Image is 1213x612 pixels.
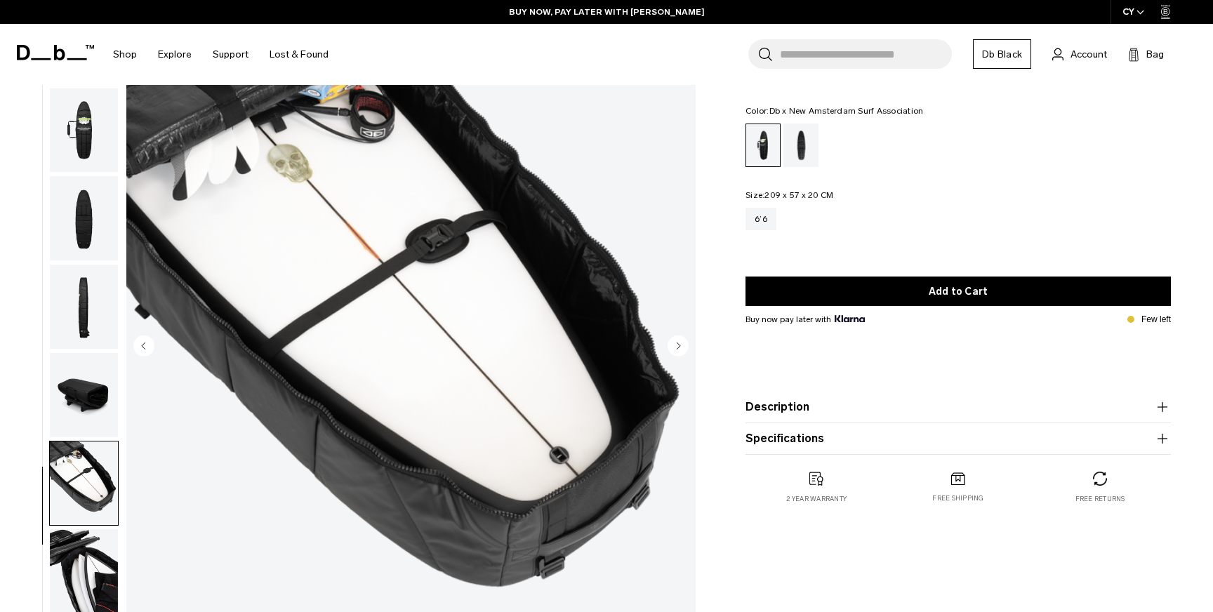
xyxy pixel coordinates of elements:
span: Buy now pay later with [745,313,865,326]
a: 6’6 [745,208,776,230]
button: Description [745,399,1171,415]
button: Previous slide [133,335,154,359]
nav: Main Navigation [102,24,339,85]
a: Lost & Found [270,29,329,79]
button: Surf Pro Coffin 3-4 Boards Db x New Amsterdam Surf Association [49,88,119,173]
legend: Size: [745,191,833,199]
a: Shop [113,29,137,79]
a: Db Black [973,39,1031,69]
a: Db x New Amsterdam Surf Association [745,124,781,167]
a: Explore [158,29,192,79]
span: Account [1071,47,1107,62]
button: Add to Cart [745,277,1171,306]
a: Account [1052,46,1107,62]
img: {"height" => 20, "alt" => "Klarna"} [835,315,865,322]
img: Surf Pro Coffin 3-4 Boards Db x New Amsterdam Surf Association [50,441,118,526]
img: Surf Pro Coffin 3-4 Boards Db x New Amsterdam Surf Association [50,265,118,349]
button: Surf Pro Coffin 3-4 Boards Db x New Amsterdam Surf Association [49,352,119,438]
button: Specifications [745,430,1171,447]
span: Db x New Amsterdam Surf Association [769,106,924,116]
button: Bag [1128,46,1164,62]
img: Surf Pro Coffin 3-4 Boards Db x New Amsterdam Surf Association [50,176,118,260]
a: BUY NOW, PAY LATER WITH [PERSON_NAME] [509,6,705,18]
p: Few left [1141,313,1171,326]
span: 209 x 57 x 20 CM [764,190,833,200]
a: Support [213,29,248,79]
p: Free returns [1075,494,1125,504]
span: Bag [1146,47,1164,62]
p: Free shipping [932,493,983,503]
a: Black Out [783,124,818,167]
p: 2 year warranty [786,494,847,504]
button: Next slide [668,335,689,359]
legend: Color: [745,107,923,115]
button: Surf Pro Coffin 3-4 Boards Db x New Amsterdam Surf Association [49,175,119,261]
button: Surf Pro Coffin 3-4 Boards Db x New Amsterdam Surf Association [49,441,119,526]
button: Surf Pro Coffin 3-4 Boards Db x New Amsterdam Surf Association [49,264,119,350]
img: Surf Pro Coffin 3-4 Boards Db x New Amsterdam Surf Association [50,353,118,437]
img: Surf Pro Coffin 3-4 Boards Db x New Amsterdam Surf Association [50,88,118,173]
